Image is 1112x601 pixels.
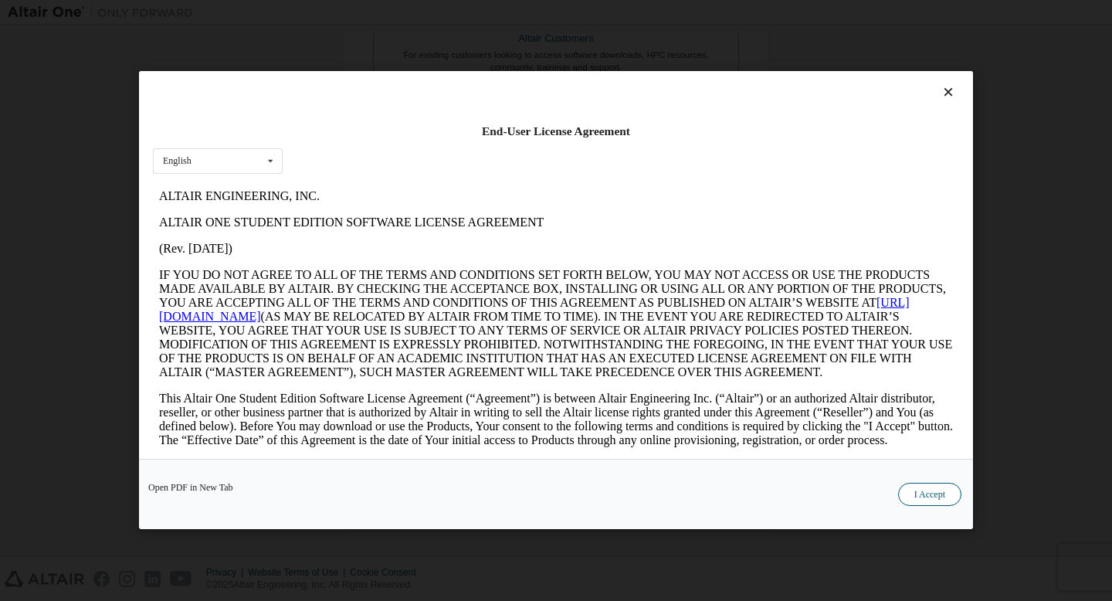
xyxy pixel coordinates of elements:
p: ALTAIR ENGINEERING, INC. [6,6,800,20]
p: ALTAIR ONE STUDENT EDITION SOFTWARE LICENSE AGREEMENT [6,32,800,46]
p: (Rev. [DATE]) [6,59,800,73]
p: IF YOU DO NOT AGREE TO ALL OF THE TERMS AND CONDITIONS SET FORTH BELOW, YOU MAY NOT ACCESS OR USE... [6,85,800,196]
p: This Altair One Student Edition Software License Agreement (“Agreement”) is between Altair Engine... [6,209,800,264]
div: English [163,157,192,166]
a: Open PDF in New Tab [148,484,233,493]
a: [URL][DOMAIN_NAME] [6,113,757,140]
button: I Accept [898,484,961,507]
div: End-User License Agreement [153,124,959,139]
